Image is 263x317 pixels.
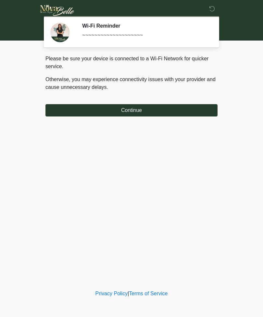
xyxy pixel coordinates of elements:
[95,291,128,296] a: Privacy Policy
[128,291,129,296] a: |
[107,84,108,90] span: .
[82,31,208,39] div: ~~~~~~~~~~~~~~~~~~~~
[45,76,218,91] p: Otherwise, you may experience connectivity issues with your provider and cause unnecessary delays
[129,291,168,296] a: Terms of Service
[39,5,76,16] img: Novabelle medspa Logo
[45,104,218,116] button: Continue
[45,55,218,70] p: Please be sure your device is connected to a Wi-Fi Network for quicker service.
[82,23,208,29] h2: Wi-Fi Reminder
[50,23,70,42] img: Agent Avatar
